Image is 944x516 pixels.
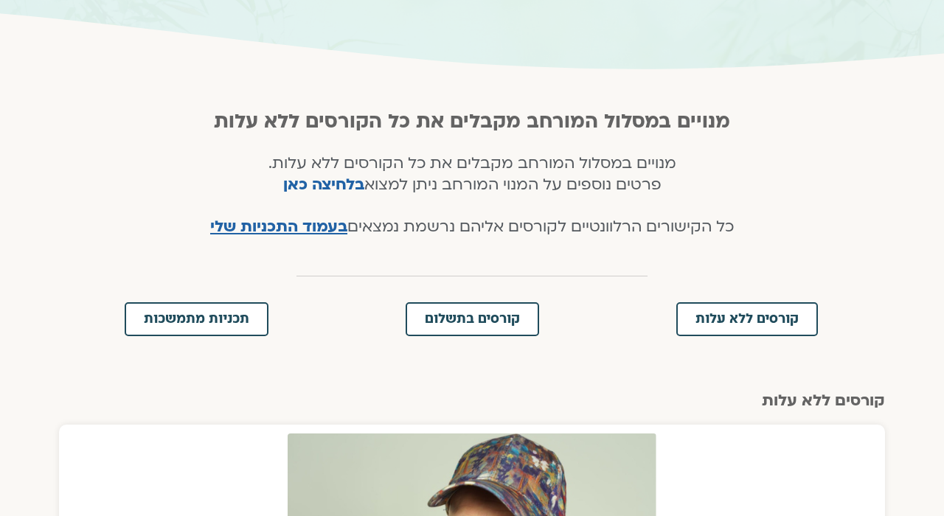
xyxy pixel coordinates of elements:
[283,174,364,195] a: בלחיצה כאן
[425,313,520,326] span: קורסים בתשלום
[144,313,249,326] span: תכניות מתמשכות
[676,302,818,336] a: קורסים ללא עלות
[210,216,347,237] a: בעמוד התכניות שלי
[406,302,539,336] a: קורסים בתשלום
[193,153,752,238] h4: מנויים במסלול המורחב מקבלים את כל הקורסים ללא עלות. פרטים נוספים על המנוי המורחב ניתן למצוא כל הק...
[125,302,268,336] a: תכניות מתמשכות
[695,313,799,326] span: קורסים ללא עלות
[193,111,752,133] h2: מנויים במסלול המורחב מקבלים את כל הקורסים ללא עלות
[59,392,885,410] h2: קורסים ללא עלות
